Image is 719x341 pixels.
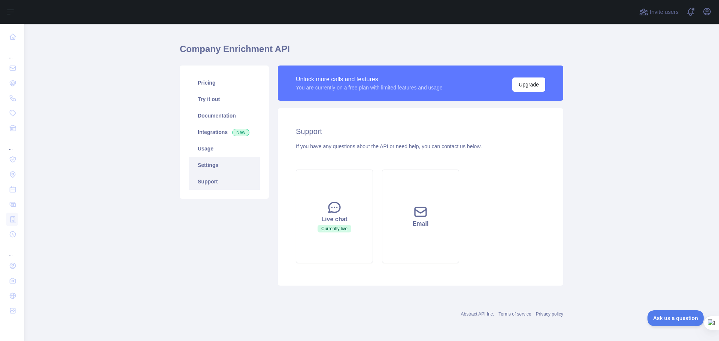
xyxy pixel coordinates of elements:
a: Pricing [189,74,260,91]
h2: Support [296,126,545,137]
a: Integrations New [189,124,260,140]
a: Support [189,173,260,190]
span: Currently live [318,225,351,232]
div: Email [391,219,450,228]
button: Invite users [638,6,680,18]
a: Documentation [189,107,260,124]
iframe: Toggle Customer Support [647,310,704,326]
a: Terms of service [498,311,531,317]
div: ... [6,243,18,258]
a: Usage [189,140,260,157]
div: You are currently on a free plan with limited features and usage [296,84,443,91]
a: Privacy policy [536,311,563,317]
button: Email [382,170,459,263]
div: If you have any questions about the API or need help, you can contact us below. [296,143,545,150]
h1: Company Enrichment API [180,43,563,61]
div: Live chat [305,215,364,224]
span: New [232,129,249,136]
div: Unlock more calls and features [296,75,443,84]
div: ... [6,45,18,60]
div: ... [6,136,18,151]
span: Invite users [650,8,679,16]
a: Try it out [189,91,260,107]
button: Live chatCurrently live [296,170,373,263]
a: Settings [189,157,260,173]
a: Abstract API Inc. [461,311,494,317]
button: Upgrade [512,77,545,92]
